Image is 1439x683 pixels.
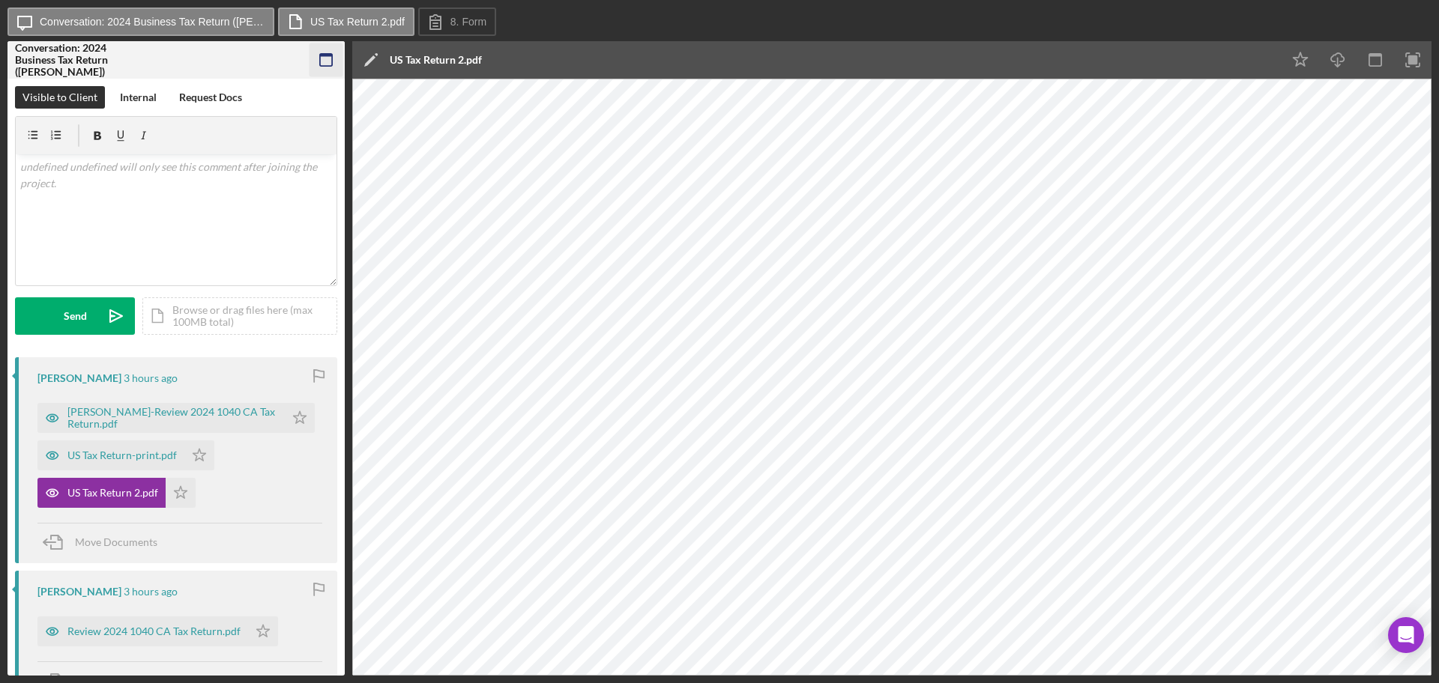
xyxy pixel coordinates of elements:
[22,86,97,109] div: Visible to Client
[450,16,486,28] label: 8. Form
[67,406,277,430] div: [PERSON_NAME]-Review 2024 1040 CA Tax Return.pdf
[124,586,178,598] time: 2025-09-30 14:28
[179,86,242,109] div: Request Docs
[112,86,164,109] button: Internal
[37,616,278,646] button: Review 2024 1040 CA Tax Return.pdf
[310,16,405,28] label: US Tax Return 2.pdf
[40,16,265,28] label: Conversation: 2024 Business Tax Return ([PERSON_NAME])
[37,403,315,433] button: [PERSON_NAME]-Review 2024 1040 CA Tax Return.pdf
[120,86,157,109] div: Internal
[37,440,214,470] button: US Tax Return-print.pdf
[37,372,121,384] div: [PERSON_NAME]
[278,7,414,36] button: US Tax Return 2.pdf
[418,7,496,36] button: 8. Form
[67,449,177,461] div: US Tax Return-print.pdf
[7,7,274,36] button: Conversation: 2024 Business Tax Return ([PERSON_NAME])
[67,487,158,499] div: US Tax Return 2.pdf
[15,86,105,109] button: Visible to Client
[64,297,87,335] div: Send
[15,297,135,335] button: Send
[37,586,121,598] div: [PERSON_NAME]
[1388,617,1424,653] div: Open Intercom Messenger
[124,372,178,384] time: 2025-09-30 14:29
[37,523,172,561] button: Move Documents
[390,54,482,66] div: US Tax Return 2.pdf
[172,86,250,109] button: Request Docs
[37,478,196,508] button: US Tax Return 2.pdf
[15,42,120,78] div: Conversation: 2024 Business Tax Return ([PERSON_NAME])
[67,625,241,637] div: Review 2024 1040 CA Tax Return.pdf
[75,535,157,548] span: Move Documents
